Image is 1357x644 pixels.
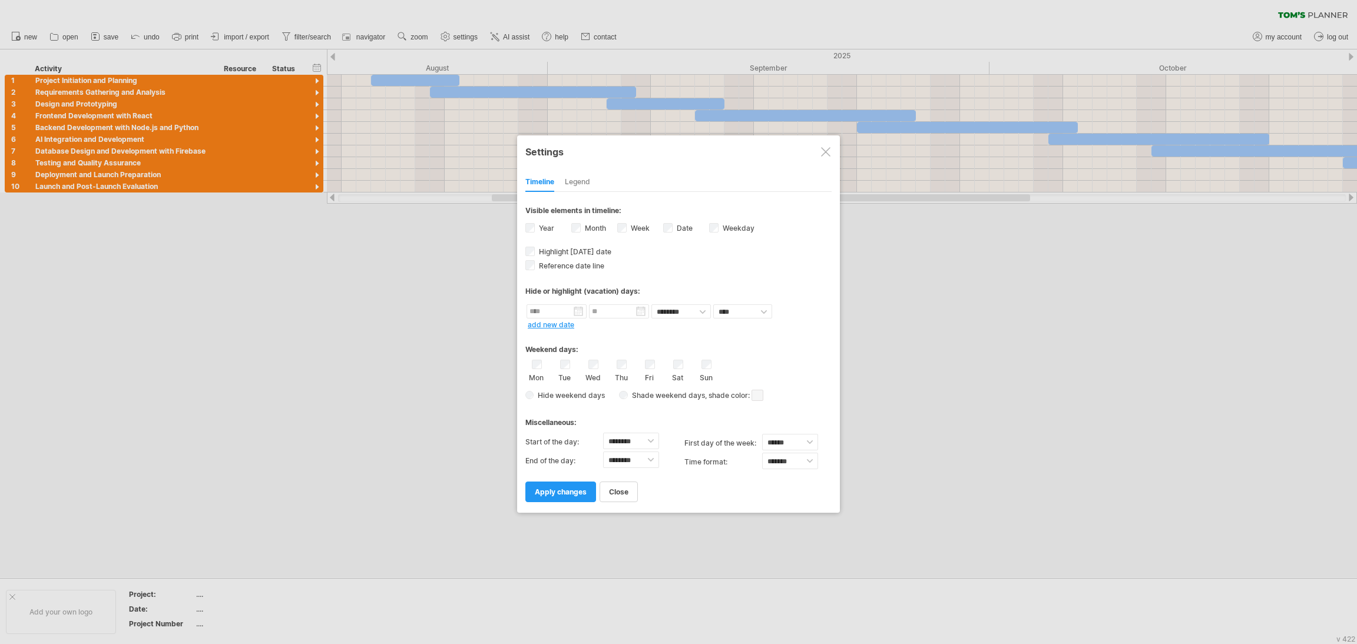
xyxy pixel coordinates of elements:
[525,482,596,502] a: apply changes
[628,391,705,400] span: Shade weekend days
[720,224,754,233] label: Weekday
[600,482,638,502] a: close
[525,433,603,452] label: Start of the day:
[642,371,657,382] label: Fri
[525,452,603,470] label: End of the day:
[529,371,544,382] label: Mon
[609,487,628,496] span: close
[525,141,832,162] div: Settings
[557,371,572,382] label: Tue
[534,391,605,400] span: Hide weekend days
[525,334,832,357] div: Weekend days:
[537,224,554,233] label: Year
[684,453,762,472] label: Time format:
[565,173,590,192] div: Legend
[752,390,763,401] span: click here to change the shade color
[528,320,574,329] a: add new date
[525,407,832,430] div: Miscellaneous:
[684,434,762,453] label: first day of the week:
[537,261,604,270] span: Reference date line
[628,224,650,233] label: Week
[525,206,832,218] div: Visible elements in timeline:
[674,224,693,233] label: Date
[535,487,587,496] span: apply changes
[525,173,554,192] div: Timeline
[585,371,600,382] label: Wed
[705,389,763,403] span: , shade color:
[537,247,611,256] span: Highlight [DATE] date
[699,371,713,382] label: Sun
[582,224,606,233] label: Month
[670,371,685,382] label: Sat
[614,371,628,382] label: Thu
[525,287,832,296] div: Hide or highlight (vacation) days:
